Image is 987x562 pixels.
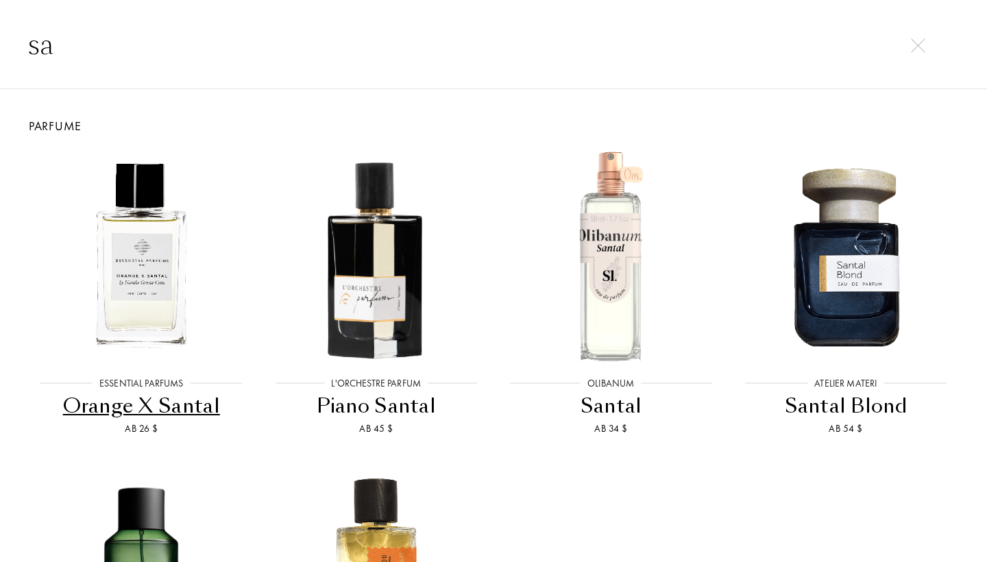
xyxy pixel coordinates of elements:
[265,422,489,436] div: Ab 45 $
[499,422,723,436] div: Ab 34 $
[505,150,716,361] img: Santal
[36,150,247,361] img: Orange X Santal
[29,393,254,419] div: Orange X Santal
[499,393,723,419] div: Santal
[734,393,958,419] div: Santal Blond
[734,422,958,436] div: Ab 54 $
[324,376,428,391] div: L'Orchestre Parfum
[807,376,884,391] div: Atelier Materi
[271,150,482,361] img: Piano Santal
[29,422,254,436] div: Ab 26 $
[729,135,964,453] a: Santal BlondAtelier MateriSantal BlondAb 54 $
[265,393,489,419] div: Piano Santal
[93,376,190,391] div: Essential Parfums
[493,135,729,453] a: SantalOlibanumSantalAb 34 $
[911,38,925,53] img: cross.svg
[24,135,259,453] a: Orange X SantalEssential ParfumsOrange X SantalAb 26 $
[14,117,973,135] div: Parfume
[740,150,951,361] img: Santal Blond
[259,135,494,453] a: Piano Santal L'Orchestre ParfumPiano SantalAb 45 $
[581,376,641,391] div: Olibanum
